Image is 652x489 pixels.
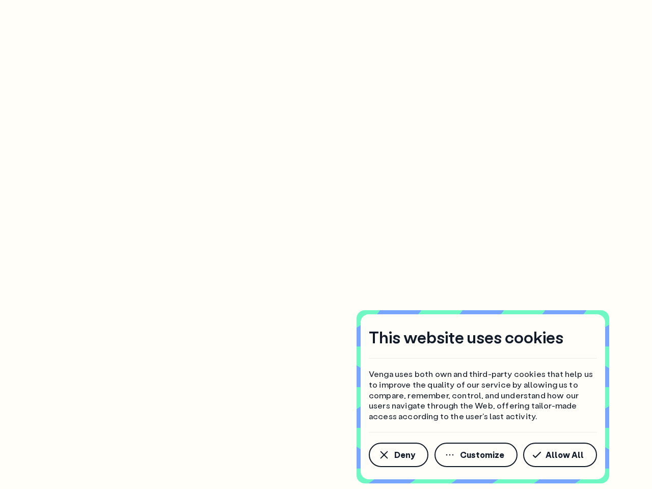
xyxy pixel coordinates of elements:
span: Customize [460,451,504,459]
p: Venga uses both own and third-party cookies that help us to improve the quality of our service by... [369,369,597,422]
button: Deny [369,443,428,467]
span: Allow All [546,451,584,459]
h4: This website uses cookies [369,327,563,348]
span: Deny [394,451,415,459]
button: Customize [434,443,518,467]
button: Allow All [523,443,597,467]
